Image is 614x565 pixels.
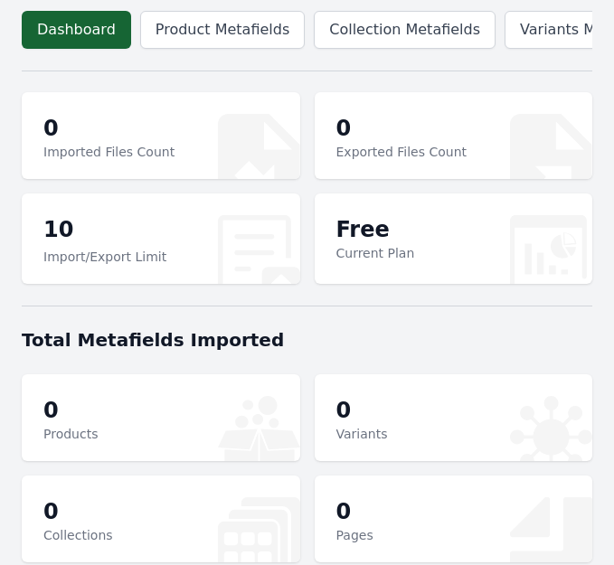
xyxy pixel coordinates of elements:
p: 0 [43,114,175,143]
p: Import/Export Limit [43,248,166,266]
p: Imported Files Count [43,143,175,161]
p: 10 [43,215,166,248]
p: Pages [336,526,373,544]
p: Collections [43,526,113,544]
a: Dashboard [22,11,131,49]
a: Product Metafields [140,11,305,49]
p: 0 [336,396,388,425]
p: Current Plan [336,244,415,262]
p: Products [43,425,98,443]
p: 0 [336,497,373,526]
p: 0 [336,114,468,143]
p: 0 [43,396,98,425]
p: Free [336,215,415,244]
h1: Total Metafields Imported [22,327,592,353]
p: Variants [336,425,388,443]
a: Collection Metafields [314,11,496,49]
p: 0 [43,497,113,526]
p: Exported Files Count [336,143,468,161]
